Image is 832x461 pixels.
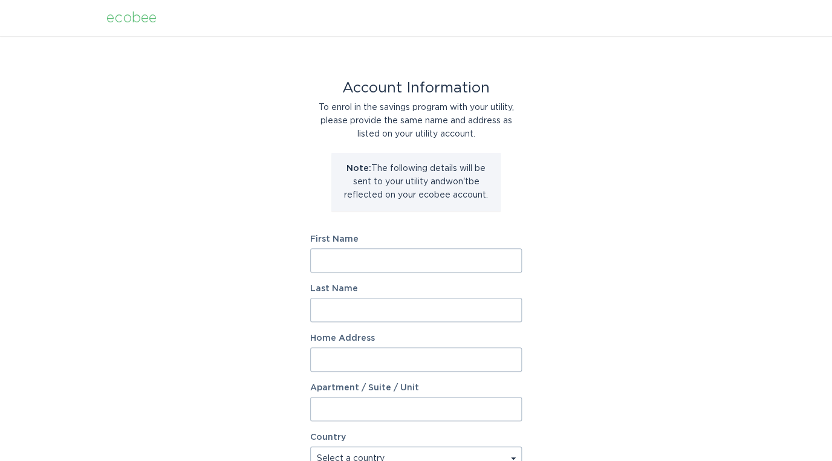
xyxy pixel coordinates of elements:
label: Last Name [310,285,522,293]
label: First Name [310,235,522,243]
div: ecobee [106,11,157,25]
label: Apartment / Suite / Unit [310,384,522,392]
strong: Note: [346,164,371,173]
label: Country [310,433,346,442]
div: Account Information [310,82,522,95]
p: The following details will be sent to your utility and won't be reflected on your ecobee account. [340,162,492,202]
label: Home Address [310,334,522,343]
div: To enrol in the savings program with your utility, please provide the same name and address as li... [310,101,522,141]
